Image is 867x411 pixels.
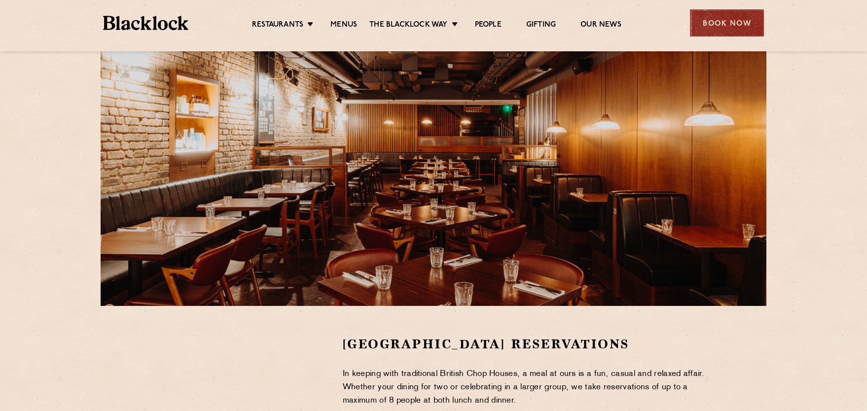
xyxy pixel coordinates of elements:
a: The Blacklock Way [369,20,447,31]
a: Restaurants [252,20,303,31]
a: Our News [580,20,621,31]
p: In keeping with traditional British Chop Houses, a meal at ours is a fun, casual and relaxed affa... [343,368,721,408]
div: Book Now [690,9,764,37]
a: Menus [330,20,357,31]
img: BL_Textured_Logo-footer-cropped.svg [103,16,188,30]
h2: [GEOGRAPHIC_DATA] Reservations [343,336,721,353]
a: Gifting [526,20,556,31]
a: People [475,20,502,31]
